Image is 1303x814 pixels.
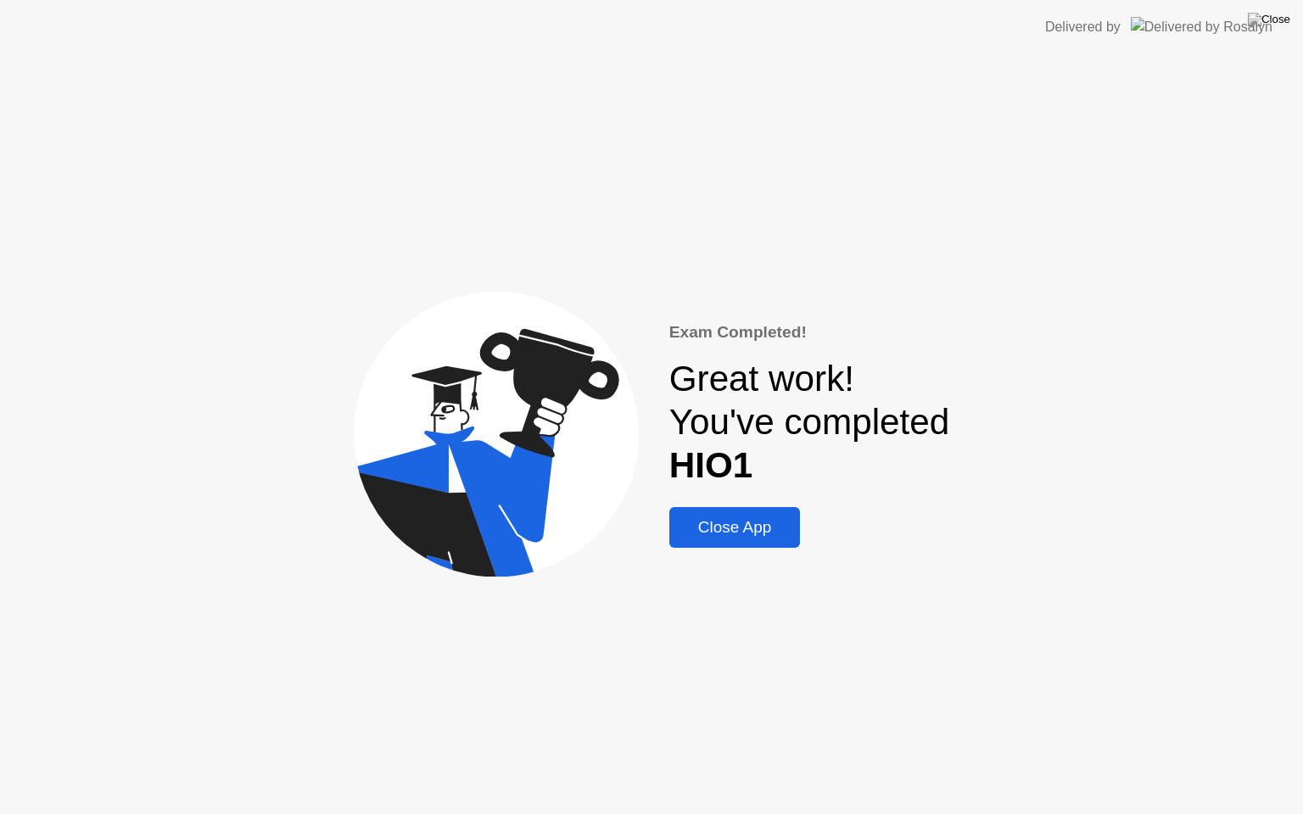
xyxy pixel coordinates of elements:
button: Close App [669,507,801,548]
b: HIO1 [669,445,753,485]
div: Great work! You've completed [669,358,950,487]
div: Close App [674,518,796,537]
div: Exam Completed! [669,321,950,345]
img: Delivered by Rosalyn [1131,17,1272,36]
img: Close [1248,13,1290,26]
div: Delivered by [1045,17,1121,37]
